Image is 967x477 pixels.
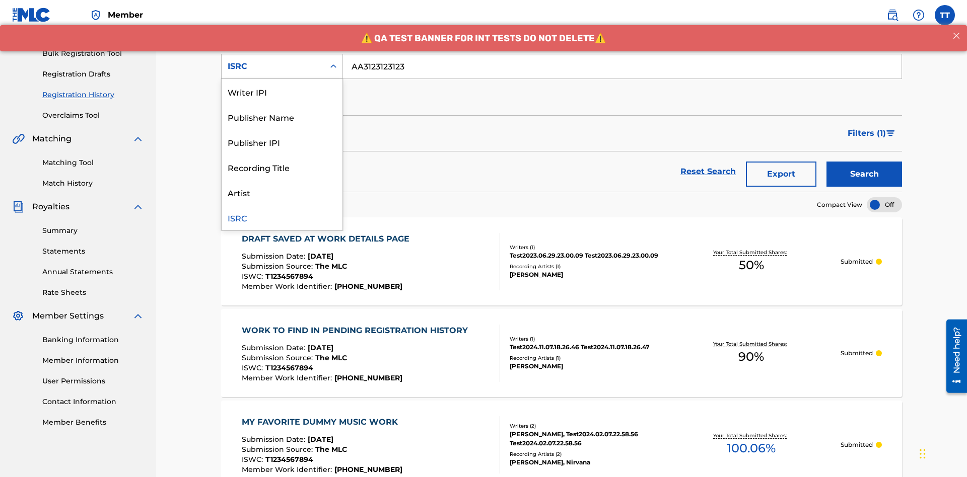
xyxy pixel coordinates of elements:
div: [PERSON_NAME], Nirvana [510,458,662,467]
a: DRAFT SAVED AT WORK DETAILS PAGESubmission Date:[DATE]Submission Source:The MLCISWC:T1234567894Me... [221,217,902,305]
button: Search [826,162,902,187]
span: Member Work Identifier : [242,373,334,382]
span: Submission Date : [242,435,308,444]
p: Submitted [841,349,873,358]
div: Writers ( 1 ) [510,244,662,251]
div: Test2023.06.29.23.00.09 Test2023.06.29.23.00.09 [510,251,662,260]
div: Recording Artists ( 1 ) [510,354,662,362]
div: ISRC [222,205,342,230]
span: ISWC : [242,363,265,372]
a: Public Search [882,5,903,25]
iframe: Chat Widget [917,429,967,477]
span: 90 % [738,348,764,366]
p: Your Total Submitted Shares: [713,432,789,439]
span: The MLC [315,353,347,362]
a: Annual Statements [42,267,144,277]
span: ⚠️ QA TEST BANNER FOR INT TESTS DO NOT DELETE⚠️ [361,8,606,19]
span: Member Work Identifier : [242,465,334,474]
a: Statements [42,246,144,257]
a: Reset Search [675,161,741,183]
img: MLC Logo [12,8,51,22]
img: filter [886,130,895,136]
div: [PERSON_NAME], Test2024.02.07.22.58.56 Test2024.02.07.22.58.56 [510,430,662,448]
div: Writer IPI [222,79,342,104]
div: Drag [920,439,926,469]
button: Export [746,162,816,187]
div: User Menu [935,5,955,25]
span: [PHONE_NUMBER] [334,465,402,474]
span: Submission Source : [242,445,315,454]
span: Member Work Identifier : [242,282,334,291]
span: Member [108,9,143,21]
div: ISRC [228,60,318,72]
a: Contact Information [42,396,144,407]
span: [PHONE_NUMBER] [334,282,402,291]
span: T1234567894 [265,363,313,372]
span: [DATE] [308,343,333,352]
span: Compact View [817,200,862,209]
span: The MLC [315,262,347,271]
img: expand [132,133,144,145]
a: Registration History [42,90,144,100]
div: Recording Title [222,154,342,180]
a: User Permissions [42,376,144,386]
p: Your Total Submitted Shares: [713,249,789,256]
a: Overclaims Tool [42,110,144,121]
div: Publisher IPI [222,129,342,154]
p: Your Total Submitted Shares: [713,340,789,348]
div: Help [909,5,929,25]
a: Summary [42,225,144,236]
a: Member Benefits [42,417,144,428]
span: Filters ( 1 ) [848,127,886,139]
span: [PHONE_NUMBER] [334,373,402,382]
img: help [913,9,925,21]
img: Royalties [12,201,24,213]
span: Member Settings [32,310,104,322]
span: T1234567894 [265,272,313,281]
button: Filters (1) [842,121,902,146]
img: expand [132,310,144,322]
form: Search Form [221,54,902,192]
span: ISWC : [242,272,265,281]
a: Matching Tool [42,157,144,168]
span: Submission Date : [242,343,308,352]
span: T1234567894 [265,455,313,464]
span: 100.06 % [727,439,776,457]
a: Match History [42,178,144,189]
div: Test2024.11.07.18.26.46 Test2024.11.07.18.26.47 [510,343,662,352]
span: [DATE] [308,435,333,444]
div: [PERSON_NAME] [510,362,662,371]
a: Rate Sheets [42,287,144,298]
span: [DATE] [308,252,333,261]
a: Member Information [42,355,144,366]
div: DRAFT SAVED AT WORK DETAILS PAGE [242,233,415,245]
a: Banking Information [42,335,144,345]
div: Recording Artists ( 1 ) [510,263,662,270]
span: Submission Source : [242,353,315,362]
span: ISWC : [242,455,265,464]
a: WORK TO FIND IN PENDING REGISTRATION HISTORYSubmission Date:[DATE]Submission Source:The MLCISWC:T... [221,309,902,397]
span: Submission Source : [242,262,315,271]
div: MY FAVORITE DUMMY MUSIC WORK [242,416,403,428]
span: 50 % [739,256,764,274]
img: Member Settings [12,310,24,322]
p: Submitted [841,257,873,266]
div: Writers ( 1 ) [510,335,662,343]
img: Matching [12,133,25,145]
p: Submitted [841,440,873,449]
span: Matching [32,133,72,145]
div: Writers ( 2 ) [510,422,662,430]
div: Publisher Name [222,104,342,129]
img: expand [132,201,144,213]
span: Submission Date : [242,252,308,261]
a: Registration Drafts [42,69,144,79]
div: WORK TO FIND IN PENDING REGISTRATION HISTORY [242,325,473,337]
img: search [886,9,899,21]
span: Royalties [32,201,70,213]
a: Bulk Registration Tool [42,48,144,59]
iframe: Resource Center [939,315,967,398]
img: Top Rightsholder [90,9,102,21]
